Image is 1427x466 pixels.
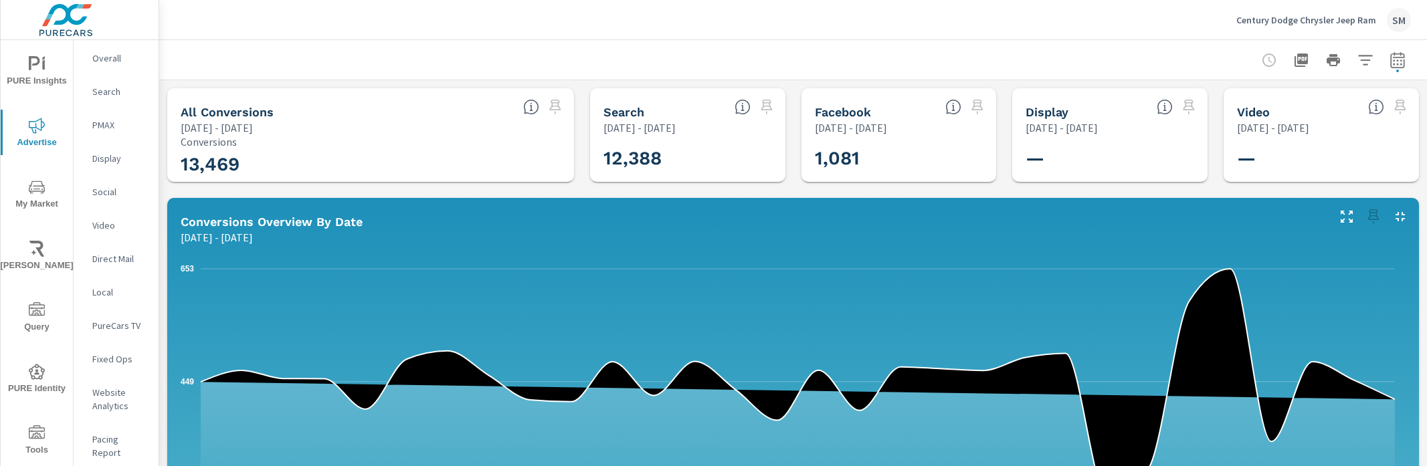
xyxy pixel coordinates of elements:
p: Video [92,219,148,232]
p: Display [92,152,148,165]
span: Search Conversions include Actions, Leads and Unmapped Conversions. [735,99,751,115]
span: Advertise [5,118,69,150]
span: All Conversions include Actions, Leads and Unmapped Conversions [523,99,539,115]
span: Display Conversions include Actions, Leads and Unmapped Conversions [1157,99,1173,115]
span: Select a preset date range to save this widget [756,96,777,118]
h5: All Conversions [181,105,274,119]
h3: 12,388 [603,147,780,170]
div: Direct Mail [74,249,159,269]
h3: — [1237,147,1414,170]
button: Select Date Range [1384,47,1411,74]
h3: 1,081 [815,147,991,170]
p: Conversions [181,136,561,148]
span: My Market [5,179,69,212]
button: Apply Filters [1352,47,1379,74]
p: [DATE] - [DATE] [181,229,253,245]
span: [PERSON_NAME] [5,241,69,273]
div: Overall [74,48,159,68]
div: Pacing Report [74,429,159,463]
p: Overall [92,51,148,65]
span: PURE Insights [5,56,69,89]
p: [DATE] - [DATE] [603,120,676,136]
div: Video [74,215,159,235]
p: Local [92,285,148,299]
span: Select a preset date range to save this widget [967,96,988,118]
span: Video Conversions include Actions, Leads and Unmapped Conversions [1368,99,1384,115]
p: Social [92,185,148,199]
div: PMAX [74,115,159,135]
div: Search [74,82,159,102]
h3: 13,469 [181,153,561,176]
p: Website Analytics [92,386,148,413]
h5: Search [603,105,644,119]
p: [DATE] - [DATE] [815,120,887,136]
button: Print Report [1320,47,1347,74]
span: Tools [5,425,69,458]
div: Display [74,148,159,168]
span: All conversions reported from Facebook with duplicates filtered out [945,99,961,115]
p: Fixed Ops [92,352,148,366]
span: Select a preset date range to save this widget [1390,96,1411,118]
h5: Conversions Overview By Date [181,215,363,229]
span: Query [5,302,69,335]
p: PMAX [92,118,148,132]
button: Make Fullscreen [1336,206,1357,227]
div: Social [74,182,159,202]
div: Local [74,282,159,302]
p: [DATE] - [DATE] [1026,120,1098,136]
p: Century Dodge Chrysler Jeep Ram [1236,14,1376,26]
div: Fixed Ops [74,349,159,369]
p: PureCars TV [92,319,148,332]
p: [DATE] - [DATE] [1237,120,1309,136]
text: 449 [181,377,194,386]
text: 653 [181,264,194,273]
span: Select a preset date range to save this widget [1178,96,1200,118]
span: PURE Identity [5,364,69,396]
button: Minimize Widget [1390,206,1411,227]
p: Pacing Report [92,433,148,459]
h5: Facebook [815,105,871,119]
div: SM [1387,8,1411,32]
span: Select a preset date range to save this widget [545,96,566,118]
h5: Video [1237,105,1270,119]
div: Website Analytics [74,382,159,416]
h3: — [1026,147,1202,170]
span: Select a preset date range to save this widget [1363,206,1384,227]
p: [DATE] - [DATE] [181,120,253,136]
p: Search [92,85,148,98]
h5: Display [1026,105,1068,119]
button: "Export Report to PDF" [1288,47,1315,74]
div: PureCars TV [74,316,159,336]
p: Direct Mail [92,252,148,265]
